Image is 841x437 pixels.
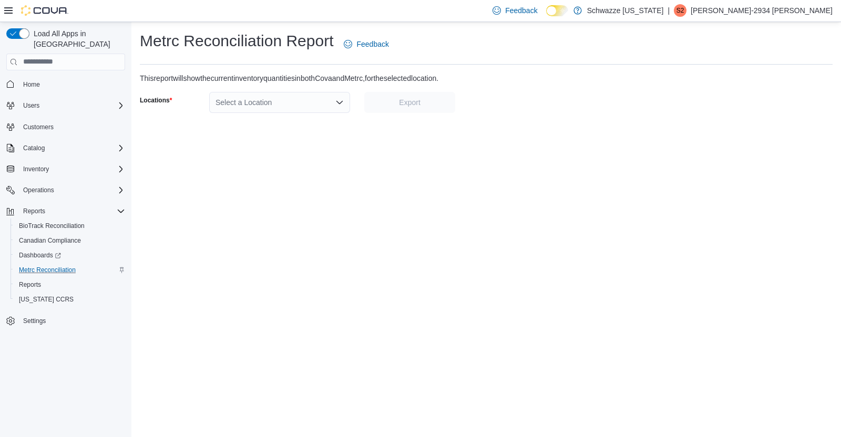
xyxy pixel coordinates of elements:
[19,280,41,289] span: Reports
[19,163,53,175] button: Inventory
[2,183,129,197] button: Operations
[19,236,81,245] span: Canadian Compliance
[19,184,125,196] span: Operations
[23,165,49,173] span: Inventory
[19,78,44,91] a: Home
[19,121,58,133] a: Customers
[23,144,45,152] span: Catalog
[15,264,125,276] span: Metrc Reconciliation
[19,266,76,274] span: Metrc Reconciliation
[19,315,50,327] a: Settings
[23,101,39,110] span: Users
[2,204,129,218] button: Reports
[15,278,125,291] span: Reports
[2,77,129,92] button: Home
[19,99,44,112] button: Users
[399,97,420,108] span: Export
[15,220,125,232] span: BioTrack Reconciliation
[505,5,537,16] span: Feedback
[19,99,125,112] span: Users
[21,5,68,16] img: Cova
[2,313,129,328] button: Settings
[2,98,129,113] button: Users
[19,184,58,196] button: Operations
[23,186,54,194] span: Operations
[2,162,129,176] button: Inventory
[15,278,45,291] a: Reports
[11,277,129,292] button: Reports
[140,73,438,84] div: This report will show the current inventory quantities in both Cova and Metrc, for the selected l...
[6,72,125,356] nav: Complex example
[668,4,670,17] p: |
[674,4,686,17] div: Steven-2934 Fuentes
[11,248,129,263] a: Dashboards
[15,293,78,306] a: [US_STATE] CCRS
[546,5,568,16] input: Dark Mode
[19,142,49,154] button: Catalog
[29,28,125,49] span: Load All Apps in [GEOGRAPHIC_DATA]
[11,218,129,233] button: BioTrack Reconciliation
[19,314,125,327] span: Settings
[19,78,125,91] span: Home
[15,234,85,247] a: Canadian Compliance
[587,4,664,17] p: Schwazze [US_STATE]
[15,249,65,262] a: Dashboards
[23,123,54,131] span: Customers
[2,119,129,134] button: Customers
[19,205,125,217] span: Reports
[19,163,125,175] span: Inventory
[15,249,125,262] span: Dashboards
[340,34,393,55] a: Feedback
[19,120,125,133] span: Customers
[15,234,125,247] span: Canadian Compliance
[140,96,172,105] label: Locations
[2,141,129,155] button: Catalog
[15,220,89,232] a: BioTrack Reconciliation
[356,39,388,49] span: Feedback
[19,205,49,217] button: Reports
[19,142,125,154] span: Catalog
[15,293,125,306] span: Washington CCRS
[23,80,40,89] span: Home
[15,264,80,276] a: Metrc Reconciliation
[23,317,46,325] span: Settings
[676,4,684,17] span: S2
[19,222,85,230] span: BioTrack Reconciliation
[11,233,129,248] button: Canadian Compliance
[335,98,344,107] button: Open list of options
[11,263,129,277] button: Metrc Reconciliation
[19,295,74,304] span: [US_STATE] CCRS
[364,92,455,113] button: Export
[19,251,61,259] span: Dashboards
[23,207,45,215] span: Reports
[691,4,833,17] p: [PERSON_NAME]-2934 [PERSON_NAME]
[11,292,129,307] button: [US_STATE] CCRS
[140,30,333,51] h1: Metrc Reconciliation Report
